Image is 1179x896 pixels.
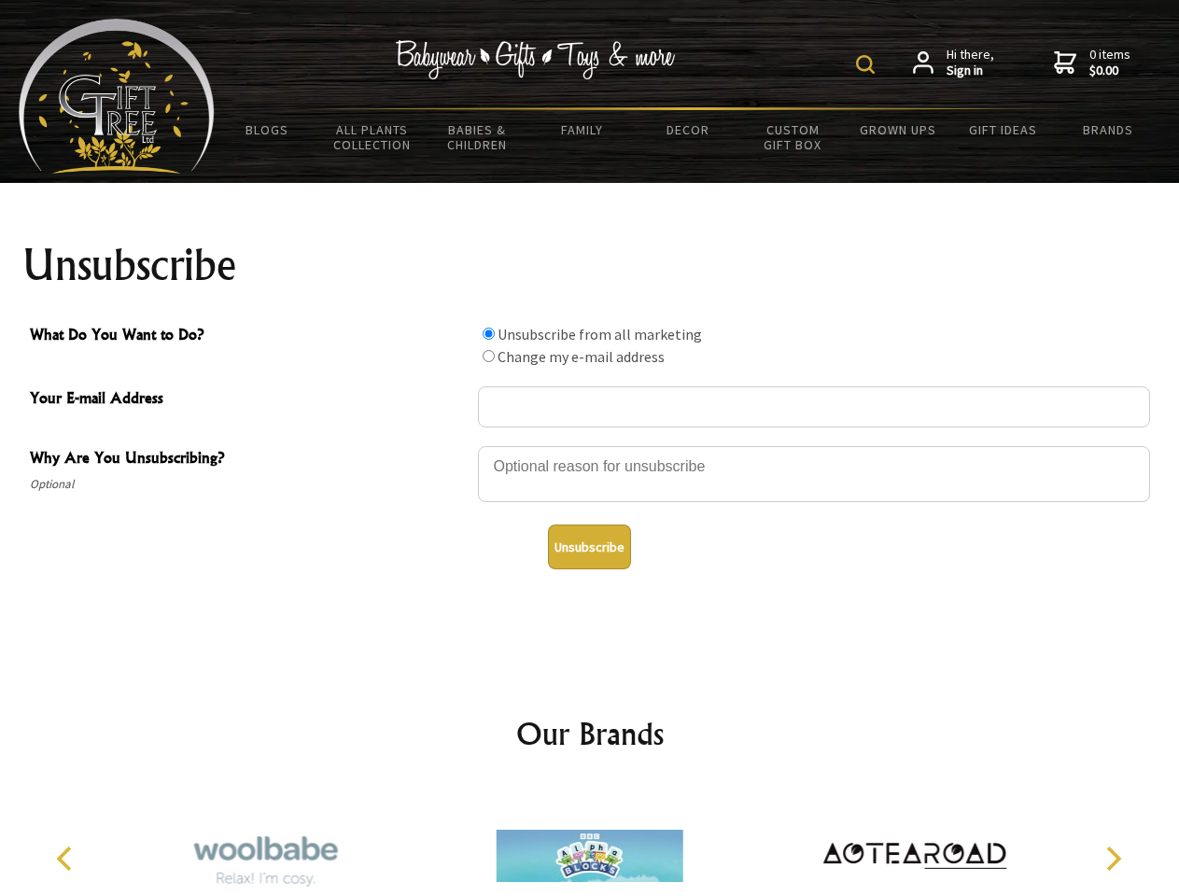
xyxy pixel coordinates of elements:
[396,40,676,79] img: Babywear - Gifts - Toys & more
[37,711,1143,756] h2: Our Brands
[548,525,631,569] button: Unsubscribe
[635,110,740,149] a: Decor
[1056,110,1161,149] a: Brands
[856,55,875,74] img: product search
[498,347,665,366] label: Change my e-mail address
[498,325,702,343] label: Unsubscribe from all marketing
[425,110,530,164] a: Babies & Children
[483,328,495,340] input: What Do You Want to Do?
[30,386,469,413] span: Your E-mail Address
[845,110,950,149] a: Grown Ups
[1054,47,1130,79] a: 0 items$0.00
[950,110,1056,149] a: Gift Ideas
[30,323,469,350] span: What Do You Want to Do?
[913,47,994,79] a: Hi there,Sign in
[530,110,636,149] a: Family
[947,63,994,79] strong: Sign in
[30,473,469,496] span: Optional
[478,386,1150,427] input: Your E-mail Address
[320,110,426,164] a: All Plants Collection
[22,243,1158,287] h1: Unsubscribe
[30,446,469,473] span: Why Are You Unsubscribing?
[1092,838,1133,879] button: Next
[1089,46,1130,79] span: 0 items
[740,110,846,164] a: Custom Gift Box
[19,19,215,174] img: Babyware - Gifts - Toys and more...
[483,350,495,362] input: What Do You Want to Do?
[947,47,994,79] span: Hi there,
[1089,63,1130,79] strong: $0.00
[478,446,1150,502] textarea: Why Are You Unsubscribing?
[215,110,320,149] a: BLOGS
[47,838,88,879] button: Previous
